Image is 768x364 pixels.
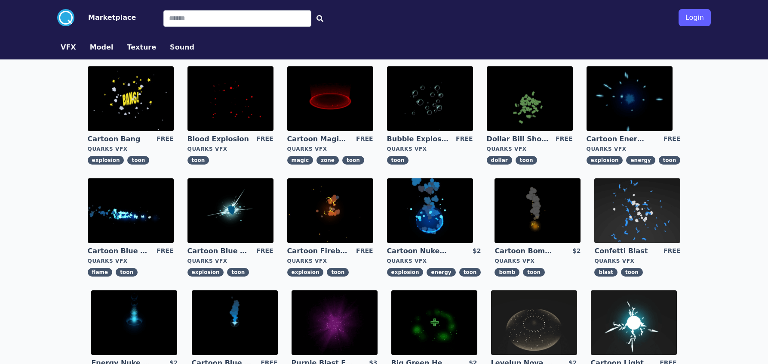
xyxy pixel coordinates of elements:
div: Quarks VFX [594,258,680,264]
span: energy [626,156,655,165]
img: imgAlt [594,178,680,243]
div: Quarks VFX [187,146,273,152]
div: Quarks VFX [487,146,573,152]
div: Quarks VFX [287,258,373,264]
a: Texture [120,42,163,53]
div: Quarks VFX [495,258,581,264]
div: FREE [157,134,173,144]
button: Model [90,42,114,53]
span: explosion [88,156,124,165]
img: imgAlt [491,290,577,355]
button: Texture [127,42,156,53]
img: imgAlt [292,290,378,355]
span: toon [387,156,409,165]
img: imgAlt [192,290,278,355]
span: flame [88,268,113,277]
div: $2 [473,246,481,256]
img: imgAlt [88,66,174,131]
img: imgAlt [88,178,174,243]
span: toon [342,156,364,165]
button: Marketplace [88,12,136,23]
span: toon [127,156,149,165]
button: VFX [61,42,76,53]
div: Quarks VFX [88,146,174,152]
div: Quarks VFX [387,258,481,264]
span: energy [427,268,455,277]
span: explosion [387,268,424,277]
a: Bubble Explosion [387,134,449,144]
img: imgAlt [287,178,373,243]
button: Login [679,9,711,26]
img: imgAlt [487,66,573,131]
button: Sound [170,42,194,53]
div: Quarks VFX [187,258,273,264]
span: toon [621,268,643,277]
a: Cartoon Energy Explosion [587,134,648,144]
div: Quarks VFX [88,258,174,264]
a: Cartoon Bomb Fuse [495,246,556,256]
span: toon [227,268,249,277]
a: Cartoon Bang [88,134,150,144]
span: zone [316,156,339,165]
div: FREE [256,134,273,144]
img: imgAlt [387,66,473,131]
img: imgAlt [591,290,677,355]
a: Cartoon Blue Gas Explosion [187,246,249,256]
a: VFX [54,42,83,53]
img: imgAlt [587,66,673,131]
span: magic [287,156,313,165]
img: imgAlt [187,66,273,131]
a: Cartoon Blue Flamethrower [88,246,150,256]
a: Marketplace [74,12,136,23]
span: toon [187,156,209,165]
a: Cartoon Magic Zone [287,134,349,144]
span: toon [327,268,349,277]
img: imgAlt [91,290,177,355]
span: explosion [587,156,623,165]
div: FREE [456,134,473,144]
div: $2 [572,246,581,256]
a: Cartoon Nuke Energy Explosion [387,246,449,256]
a: Login [679,6,711,30]
span: explosion [187,268,224,277]
span: blast [594,268,617,277]
div: FREE [556,134,572,144]
img: imgAlt [391,290,477,355]
span: toon [116,268,138,277]
span: toon [516,156,538,165]
img: imgAlt [387,178,473,243]
span: toon [659,156,681,165]
a: Confetti Blast [594,246,656,256]
div: FREE [356,246,373,256]
img: imgAlt [495,178,581,243]
a: Cartoon Fireball Explosion [287,246,349,256]
div: FREE [356,134,373,144]
a: Sound [163,42,201,53]
a: Dollar Bill Shower [487,134,549,144]
span: bomb [495,268,519,277]
div: FREE [664,246,680,256]
div: FREE [157,246,173,256]
div: Quarks VFX [287,146,373,152]
input: Search [163,10,311,27]
img: imgAlt [287,66,373,131]
div: FREE [256,246,273,256]
span: toon [459,268,481,277]
div: Quarks VFX [587,146,681,152]
span: explosion [287,268,324,277]
a: Model [83,42,120,53]
div: Quarks VFX [387,146,473,152]
span: toon [523,268,545,277]
span: dollar [487,156,512,165]
div: FREE [664,134,680,144]
img: imgAlt [187,178,273,243]
a: Blood Explosion [187,134,249,144]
